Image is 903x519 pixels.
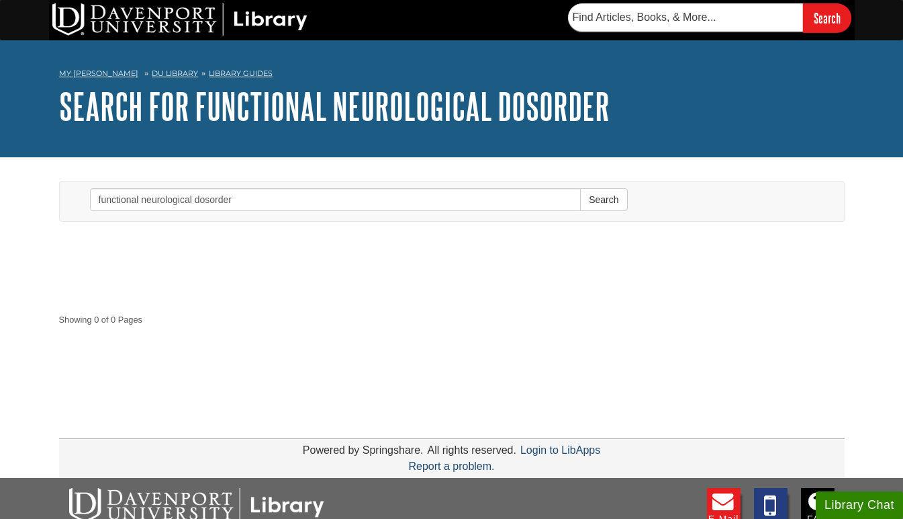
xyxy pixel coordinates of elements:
h1: Search for functional neurological dosorder [59,86,845,126]
a: My [PERSON_NAME] [59,68,138,79]
a: Report a problem. [408,461,494,472]
form: Searches DU Library's articles, books, and more [568,3,851,32]
div: All rights reserved. [425,444,518,456]
a: Login to LibApps [520,444,600,456]
a: Library Guides [209,69,273,78]
nav: breadcrumb [59,65,845,86]
input: Enter Search Words [90,188,581,211]
button: Library Chat [816,491,903,519]
a: DU Library [152,69,198,78]
input: Search [803,3,851,32]
strong: Showing 0 of 0 Pages [59,313,845,326]
button: Search [580,188,627,211]
div: Powered by Springshare. [301,444,426,456]
img: DU Library [52,3,307,36]
input: Find Articles, Books, & More... [568,3,803,32]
